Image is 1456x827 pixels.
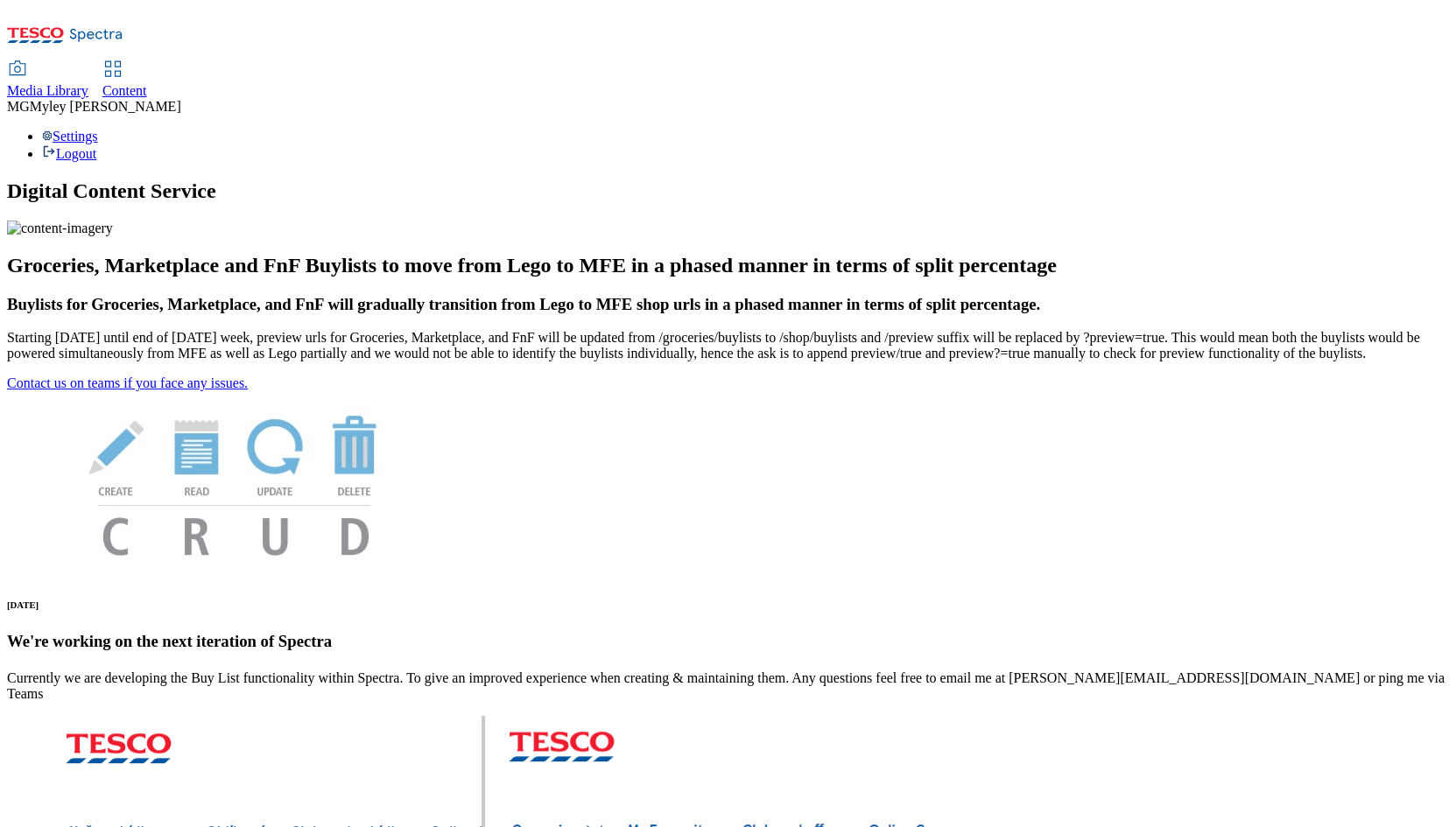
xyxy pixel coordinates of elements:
a: Settings [42,129,98,144]
h1: Digital Content Service [7,179,1449,203]
h3: Buylists for Groceries, Marketplace, and FnF will gradually transition from Lego to MFE shop urls... [7,295,1449,314]
a: Media Library [7,62,88,99]
img: content-imagery [7,221,113,236]
p: Starting [DATE] until end of [DATE] week, preview urls for Groceries, Marketplace, and FnF will b... [7,330,1449,361]
span: MG [7,99,30,114]
h6: [DATE] [7,599,1449,610]
span: Media Library [7,83,88,98]
span: Content [102,83,147,98]
p: Currently we are developing the Buy List functionality within Spectra. To give an improved experi... [7,670,1449,702]
a: Logout [42,146,96,161]
h3: We're working on the next iteration of Spectra [7,632,1449,651]
h2: Groceries, Marketplace and FnF Buylists to move from Lego to MFE in a phased manner in terms of s... [7,254,1449,277]
a: Contact us on teams if you face any issues. [7,375,248,390]
a: Content [102,62,147,99]
span: Myley [PERSON_NAME] [30,99,181,114]
img: News Image [7,391,462,574]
